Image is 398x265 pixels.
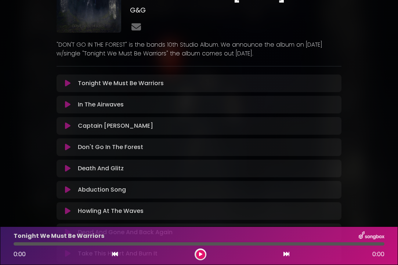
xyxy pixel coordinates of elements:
[78,121,153,130] p: Captain [PERSON_NAME]
[130,6,341,14] h3: G&G
[14,250,26,258] span: 0:00
[78,207,144,215] p: Howling At The Waves
[372,250,384,259] span: 0:00
[57,40,341,58] p: "DON'T GO IN THE FOREST" is the bands 10th Studio Album. We announce the album on [DATE] w/single...
[78,79,164,88] p: Tonight We Must Be Warriors
[78,100,124,109] p: In The Airwaves
[78,143,143,152] p: Don't Go In The Forest
[14,232,104,240] p: Tonight We Must Be Warriors
[78,164,124,173] p: Death And Glitz
[78,185,126,194] p: Abduction Song
[359,231,384,241] img: songbox-logo-white.png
